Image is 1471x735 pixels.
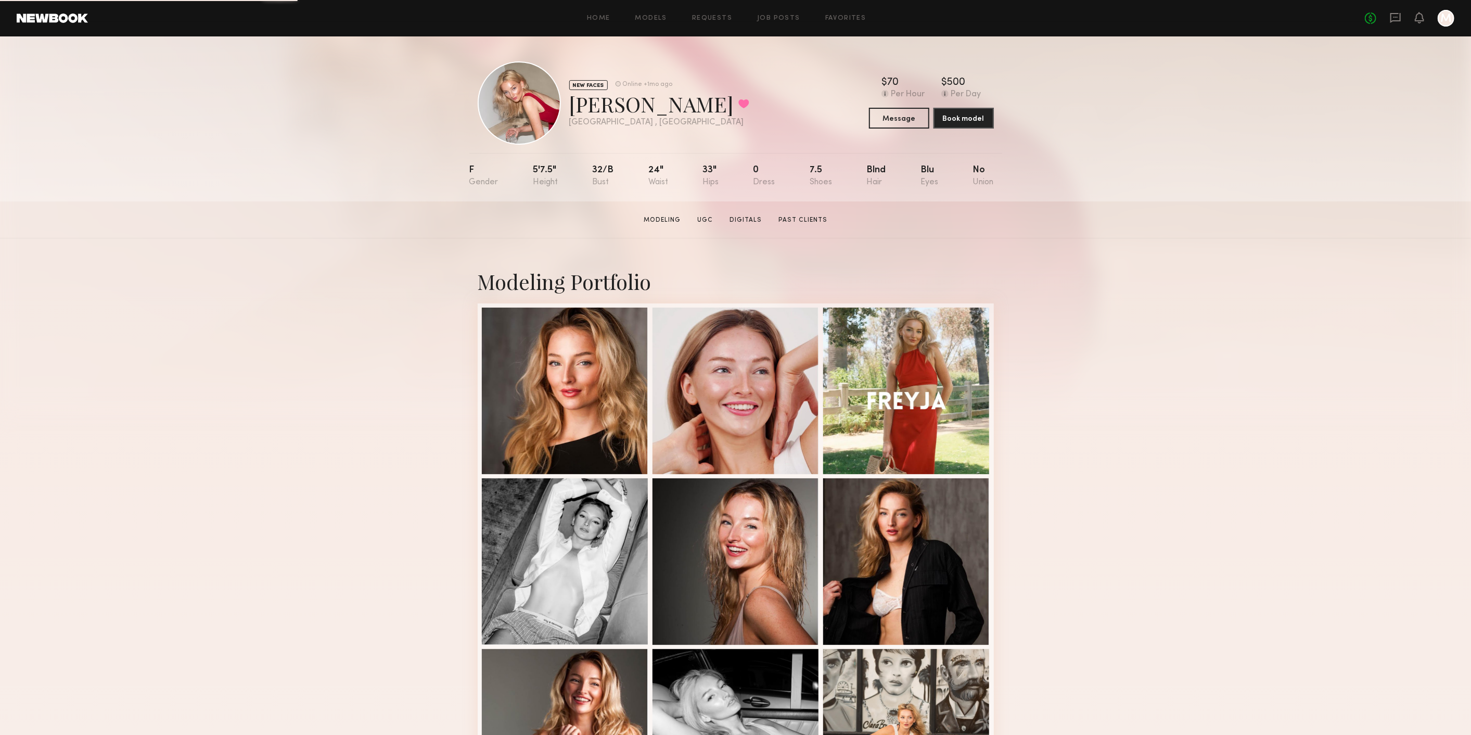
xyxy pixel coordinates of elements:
button: Message [869,108,929,129]
div: Online +1mo ago [623,81,673,88]
div: 7.5 [810,166,832,187]
a: M [1438,10,1454,27]
div: No [973,166,993,187]
div: F [469,166,498,187]
div: $ [881,78,887,88]
button: Book model [933,108,994,129]
div: NEW FACES [569,80,608,90]
div: 5'7.5" [533,166,558,187]
a: UGC [693,216,717,225]
div: Per Hour [891,90,925,99]
a: Models [635,15,667,22]
a: Favorites [825,15,866,22]
div: Blu [920,166,938,187]
a: Job Posts [757,15,800,22]
a: Past Clients [774,216,832,225]
a: Requests [692,15,732,22]
a: Home [587,15,610,22]
div: $ [941,78,947,88]
a: Modeling [639,216,685,225]
a: Digitals [725,216,766,225]
div: Blnd [867,166,886,187]
div: 70 [887,78,899,88]
div: Per Day [951,90,981,99]
div: 24" [648,166,668,187]
div: 0 [753,166,775,187]
div: 500 [947,78,965,88]
div: Modeling Portfolio [478,268,994,295]
div: [GEOGRAPHIC_DATA] , [GEOGRAPHIC_DATA] [569,118,749,127]
div: 33" [702,166,719,187]
div: 32/b [592,166,613,187]
div: [PERSON_NAME] [569,90,749,118]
